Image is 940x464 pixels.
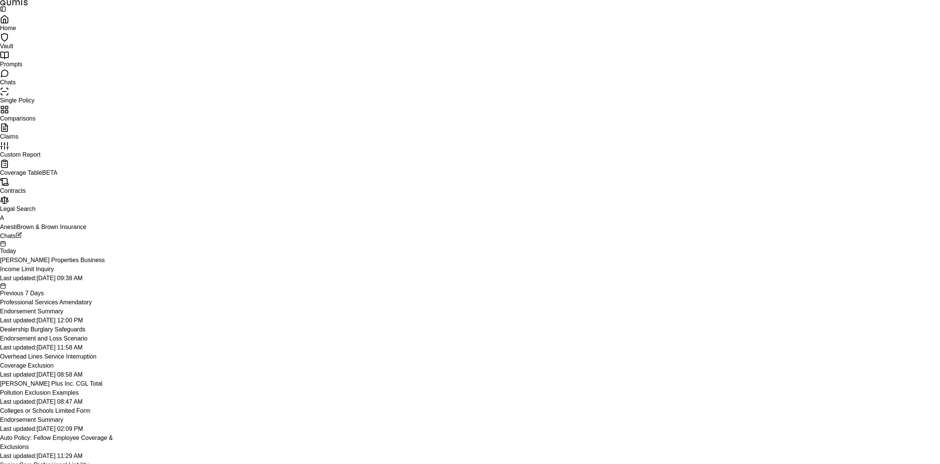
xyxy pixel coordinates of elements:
[16,232,22,238] button: New Chat
[37,344,82,351] span: [DATE] 11:58 AM
[37,275,82,281] span: [DATE] 09:38 AM
[37,453,82,459] span: [DATE] 11:29 AM
[37,398,82,405] span: [DATE] 08:47 AM
[37,317,83,324] span: [DATE] 12:00 PM
[37,371,82,378] span: [DATE] 08:58 AM
[42,169,58,176] span: BETA
[17,224,86,230] span: Brown & Brown Insurance
[37,426,83,432] span: [DATE] 02:09 PM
